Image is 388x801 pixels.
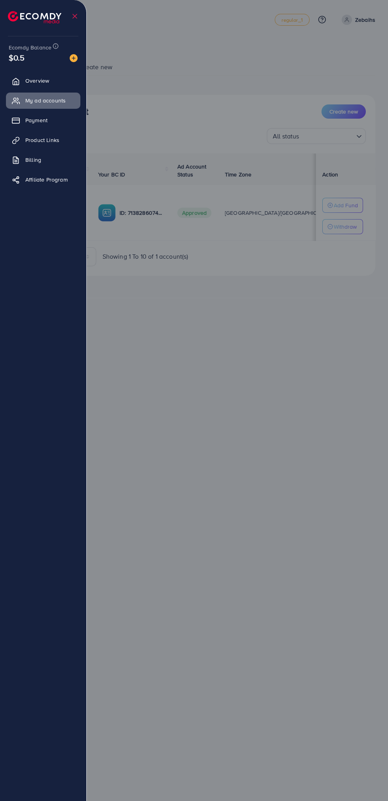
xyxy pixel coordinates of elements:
[9,44,51,51] span: Ecomdy Balance
[25,97,66,104] span: My ad accounts
[6,152,80,168] a: Billing
[8,11,61,23] img: logo
[25,156,41,164] span: Billing
[354,765,382,795] iframe: Chat
[6,172,80,187] a: Affiliate Program
[25,176,68,184] span: Affiliate Program
[70,54,78,62] img: image
[25,136,59,144] span: Product Links
[6,132,80,148] a: Product Links
[6,112,80,128] a: Payment
[25,116,48,124] span: Payment
[25,77,49,85] span: Overview
[6,73,80,89] a: Overview
[9,52,25,63] span: $0.5
[6,93,80,108] a: My ad accounts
